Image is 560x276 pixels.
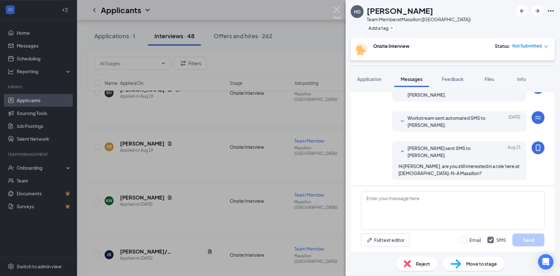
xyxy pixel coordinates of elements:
[367,16,471,22] div: Team Member at Massillon ([GEOGRAPHIC_DATA])
[534,7,541,15] svg: ArrowRight
[513,43,542,49] span: Not Submitted
[357,76,382,82] span: Application
[518,7,526,15] svg: ArrowLeftNew
[538,254,554,270] div: Open Intercom Messenger
[401,76,423,82] span: Messages
[399,148,406,156] svg: SmallChevronUp
[408,145,492,159] span: [PERSON_NAME] sent SMS to [PERSON_NAME].
[367,5,433,16] h1: [PERSON_NAME]
[513,234,545,246] button: Send
[516,5,528,17] button: ArrowLeftNew
[416,260,430,267] span: Reject
[508,145,521,159] span: Aug 23
[485,76,494,82] span: Files
[367,24,395,31] button: PlusAdd a tag
[373,43,409,49] b: Onsite Interview
[547,7,555,15] svg: Ellipses
[534,114,542,121] svg: WorkstreamLogo
[442,76,464,82] span: Feedback
[354,8,361,15] div: HG
[399,163,520,176] span: Hi [PERSON_NAME], are you still interested in a role here at [DEMOGRAPHIC_DATA]-fil-A Massillon?
[361,234,410,246] button: Full text editorPen
[495,43,511,49] div: Status :
[534,144,542,152] svg: MobileSms
[544,44,548,49] span: down
[509,114,521,129] span: [DATE]
[366,237,373,243] svg: Pen
[517,76,526,82] span: Info
[390,26,394,30] svg: Plus
[408,114,492,129] span: Workstream sent automated SMS to [PERSON_NAME].
[399,118,406,125] svg: SmallChevronDown
[466,260,497,267] span: Move to stage
[532,5,543,17] button: ArrowRight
